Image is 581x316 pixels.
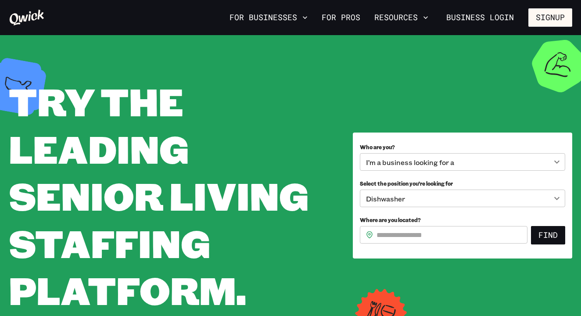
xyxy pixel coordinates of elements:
div: I’m a business looking for a [360,153,565,171]
button: For Businesses [226,10,311,25]
span: Who are you? [360,144,395,151]
button: Resources [371,10,432,25]
span: TRY THE LEADING SENIOR LIVING STAFFING PLATFORM. [9,76,308,315]
button: Find [531,226,565,244]
span: Where are you located? [360,216,421,223]
a: For Pros [318,10,364,25]
div: Dishwasher [360,190,565,207]
span: Select the position you’re looking for [360,180,453,187]
a: Business Login [439,8,521,27]
button: Signup [528,8,572,27]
